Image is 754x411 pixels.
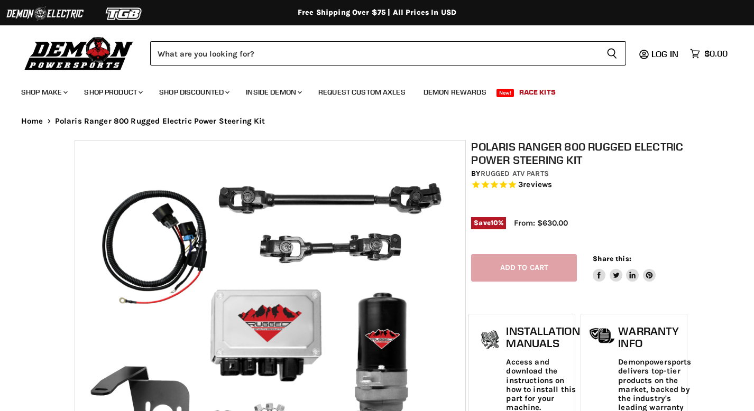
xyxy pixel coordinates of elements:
[511,81,564,103] a: Race Kits
[21,34,137,72] img: Demon Powersports
[151,81,236,103] a: Shop Discounted
[471,168,685,180] div: by
[238,81,308,103] a: Inside Demon
[598,41,626,66] button: Search
[618,325,691,350] h1: Warranty Info
[481,169,549,178] a: Rugged ATV Parts
[150,41,626,66] form: Product
[21,117,43,126] a: Home
[589,328,615,344] img: warranty-icon.png
[76,81,149,103] a: Shop Product
[55,117,265,126] span: Polaris Ranger 800 Rugged Electric Power Steering Kit
[506,325,580,350] h1: Installation Manuals
[514,218,568,228] span: From: $630.00
[5,4,85,24] img: Demon Electric Logo 2
[150,41,598,66] input: Search
[651,49,678,59] span: Log in
[310,81,413,103] a: Request Custom Axles
[593,254,656,282] aside: Share this:
[477,328,503,354] img: install_manual-icon.png
[491,219,498,227] span: 10
[593,255,631,263] span: Share this:
[704,49,728,59] span: $0.00
[685,46,733,61] a: $0.00
[13,77,725,103] ul: Main menu
[518,180,552,190] span: 3 reviews
[85,4,164,24] img: TGB Logo 2
[647,49,685,59] a: Log in
[523,180,552,190] span: reviews
[471,180,685,191] span: Rated 4.7 out of 5 stars 3 reviews
[416,81,494,103] a: Demon Rewards
[471,140,685,166] h1: Polaris Ranger 800 Rugged Electric Power Steering Kit
[13,81,74,103] a: Shop Make
[471,217,506,229] span: Save %
[496,89,514,97] span: New!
